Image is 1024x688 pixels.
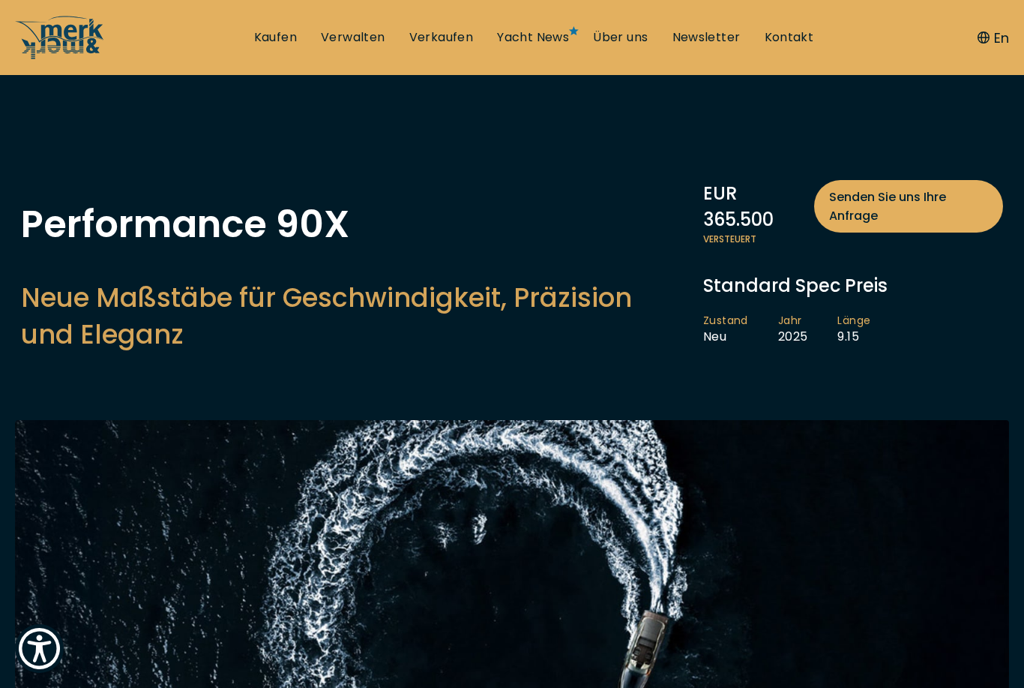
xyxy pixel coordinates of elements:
a: Kontakt [765,29,814,46]
h1: Performance 90X [21,206,688,243]
span: Jahr [778,314,808,329]
a: Über uns [593,29,648,46]
li: 9.15 [837,314,900,345]
span: Zustand [703,314,748,329]
a: Senden Sie uns Ihre Anfrage [814,180,1003,233]
li: 2025 [778,314,838,345]
div: EUR 365.500 [703,180,1003,233]
h2: Neue Maßstäbe für Geschwindigkeit, Präzision und Eleganz [21,279,688,353]
span: Standard Spec Preis [703,273,888,298]
span: Länge [837,314,870,329]
span: Senden Sie uns Ihre Anfrage [829,188,988,225]
li: Neu [703,314,778,345]
a: Yacht News [497,29,569,46]
a: Verkaufen [409,29,474,46]
a: Newsletter [672,29,741,46]
button: En [978,28,1009,48]
span: Versteuert [703,233,1003,246]
a: Verwalten [321,29,385,46]
a: Kaufen [254,29,297,46]
button: Show Accessibility Preferences [15,624,64,673]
